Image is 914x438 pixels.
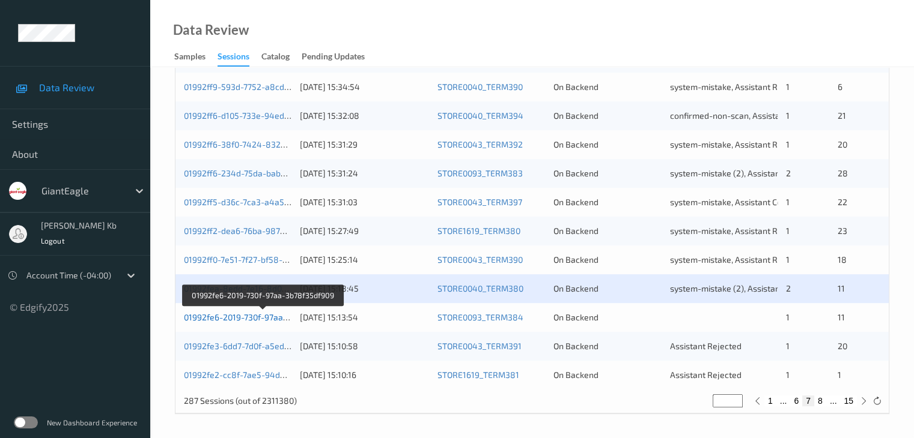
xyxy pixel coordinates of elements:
[184,110,347,121] a: 01992ff6-d105-733e-94ed-815689a90458
[300,311,429,323] div: [DATE] 15:13:54
[218,49,261,67] a: Sessions
[553,110,661,122] div: On Backend
[302,49,377,65] a: Pending Updates
[553,283,661,295] div: On Backend
[786,197,790,207] span: 1
[837,226,847,236] span: 23
[300,110,429,122] div: [DATE] 15:32:08
[670,168,908,178] span: system-mistake (2), Assistant Rejected (2), Unusual activity (2)
[261,49,302,65] a: Catalog
[786,82,790,92] span: 1
[670,82,825,92] span: system-mistake, Assistant Rejected, Bag
[786,226,790,236] span: 1
[437,168,523,178] a: STORE0093_TERM383
[184,312,341,322] a: 01992fe6-2019-730f-97aa-3b78f35df909
[174,50,206,65] div: Samples
[300,340,429,352] div: [DATE] 15:10:58
[826,395,841,406] button: ...
[302,50,365,65] div: Pending Updates
[670,226,870,236] span: system-mistake, Assistant Rejected, Unusual activity
[764,395,776,406] button: 1
[300,81,429,93] div: [DATE] 15:34:54
[300,167,429,179] div: [DATE] 15:31:24
[184,226,343,236] a: 01992ff2-dea6-76ba-9874-46f674b41d71
[837,312,844,322] span: 11
[837,370,841,380] span: 1
[670,139,870,149] span: system-mistake, Assistant Rejected, Unusual activity
[786,283,791,293] span: 2
[437,226,520,236] a: STORE1619_TERM380
[184,82,347,92] a: 01992ff9-593d-7752-a8cd-d3b8d09e0462
[184,395,297,407] p: 287 Sessions (out of 2311380)
[437,82,523,92] a: STORE0040_TERM390
[300,139,429,151] div: [DATE] 15:31:29
[553,311,661,323] div: On Backend
[670,254,870,265] span: system-mistake, Assistant Rejected, Unusual activity
[437,283,523,293] a: STORE0040_TERM380
[553,340,661,352] div: On Backend
[786,312,790,322] span: 1
[837,139,847,149] span: 20
[786,139,790,149] span: 1
[837,110,845,121] span: 21
[840,395,857,406] button: 15
[553,225,661,237] div: On Backend
[261,50,290,65] div: Catalog
[437,197,522,207] a: STORE0043_TERM397
[786,370,790,380] span: 1
[790,395,802,406] button: 6
[300,283,429,295] div: [DATE] 15:18:45
[553,254,661,266] div: On Backend
[437,254,523,265] a: STORE0043_TERM390
[218,50,249,67] div: Sessions
[670,197,876,207] span: system-mistake, Assistant Confirmed, Unusual activity
[184,168,343,178] a: 01992ff6-234d-75da-baba-5cc67ef62b5a
[184,254,338,265] a: 01992ff0-7e51-7f27-bf58-de91bb43dd01
[786,341,790,351] span: 1
[837,341,847,351] span: 20
[437,110,523,121] a: STORE0040_TERM394
[837,254,846,265] span: 18
[184,283,346,293] a: 01992fea-8edd-7e16-8d0e-9933c5738f3d
[184,197,346,207] a: 01992ff5-d36c-7ca3-a4a5-23aba99d3936
[814,395,826,406] button: 8
[173,24,249,36] div: Data Review
[174,49,218,65] a: Samples
[776,395,791,406] button: ...
[837,82,842,92] span: 6
[553,196,661,208] div: On Backend
[437,139,523,149] a: STORE0043_TERM392
[837,168,847,178] span: 28
[437,370,519,380] a: STORE1619_TERM381
[553,369,661,381] div: On Backend
[184,139,343,149] a: 01992ff6-38f0-7424-8326-1ea6ff4e24b0
[300,254,429,266] div: [DATE] 15:25:14
[437,312,523,322] a: STORE0093_TERM384
[670,283,914,293] span: system-mistake (2), Assistant Rejected (2), Unusual activity, Bag
[786,110,790,121] span: 1
[802,395,814,406] button: 7
[184,341,343,351] a: 01992fe3-6dd7-7d0f-a5ed-b12c19642a53
[670,370,742,380] span: Assistant Rejected
[300,369,429,381] div: [DATE] 15:10:16
[786,168,791,178] span: 2
[300,225,429,237] div: [DATE] 15:27:49
[437,341,522,351] a: STORE0043_TERM391
[670,341,742,351] span: Assistant Rejected
[837,197,847,207] span: 22
[300,196,429,208] div: [DATE] 15:31:03
[184,370,346,380] a: 01992fe2-cc8f-7ae5-94db-2391b6546b55
[786,254,790,265] span: 1
[553,139,661,151] div: On Backend
[553,81,661,93] div: On Backend
[837,283,844,293] span: 11
[553,167,661,179] div: On Backend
